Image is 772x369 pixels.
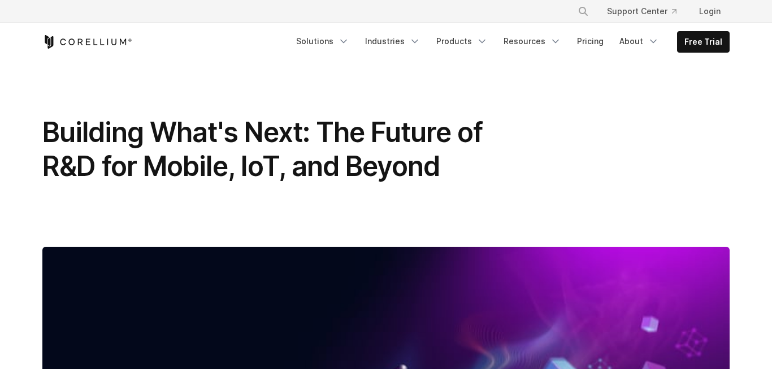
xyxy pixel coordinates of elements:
a: Login [690,1,730,22]
a: Industries [358,31,427,52]
div: Navigation Menu [289,31,730,53]
a: Resources [497,31,568,52]
a: Support Center [598,1,686,22]
a: Corellium Home [42,35,132,49]
a: Pricing [570,31,610,52]
a: Free Trial [678,32,729,52]
a: About [613,31,666,52]
a: Solutions [289,31,356,52]
button: Search [573,1,593,22]
div: Navigation Menu [564,1,730,22]
span: Building What's Next: The Future of R&D for Mobile, IoT, and Beyond [42,115,483,183]
a: Products [430,31,495,52]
